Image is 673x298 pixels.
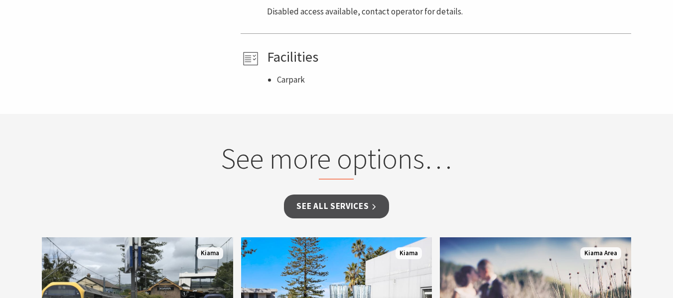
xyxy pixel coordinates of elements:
a: See all Services [284,195,389,218]
li: Carpark [277,73,447,87]
span: Kiama Area [580,247,621,260]
span: Kiama [396,247,422,260]
p: Disabled access available, contact operator for details. [267,5,628,18]
span: Kiama [197,247,223,260]
h2: See more options… [146,141,527,180]
h4: Facilities [267,49,628,66]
